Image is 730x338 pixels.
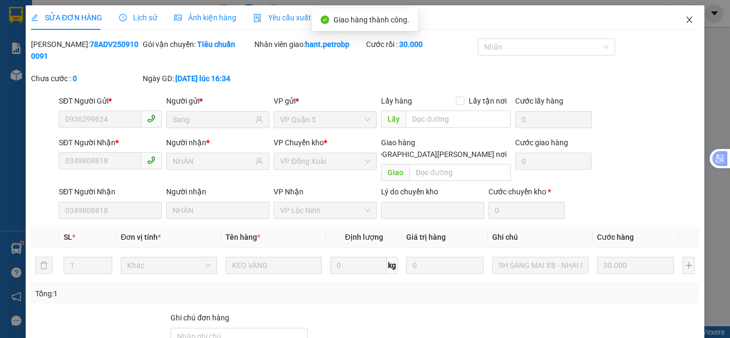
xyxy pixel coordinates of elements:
[143,73,252,84] div: Ngày GD:
[381,97,412,105] span: Lấy hàng
[127,257,211,273] span: Khác
[488,227,593,248] th: Ghi chú
[83,35,156,48] div: CHỊ HƯỜNG
[83,9,156,35] div: VP Chơn Thành
[406,233,446,241] span: Giá trị hàng
[174,13,236,22] span: Ảnh kiện hàng
[147,156,156,164] span: phone
[8,69,77,82] div: 30.000
[59,95,162,107] div: SĐT Người Gửi
[31,14,38,21] span: edit
[253,14,262,22] img: icon
[226,233,260,241] span: Tên hàng
[280,153,370,169] span: VP Đồng Xoài
[175,74,230,83] b: [DATE] lúc 16:34
[406,111,511,128] input: Dọc đường
[121,233,161,241] span: Đơn vị tính
[31,73,141,84] div: Chưa cước :
[173,114,253,125] input: Tên người gửi
[174,14,182,21] span: picture
[515,153,592,170] input: Cước giao hàng
[488,186,565,198] div: Cước chuyển kho
[8,70,25,81] span: CR :
[321,15,329,24] span: check-circle
[597,257,674,274] input: 0
[119,13,157,22] span: Lịch sử
[280,112,370,128] span: VP Quận 5
[685,15,694,24] span: close
[366,38,476,50] div: Cước rồi :
[59,137,162,148] div: SĐT Người Nhận
[147,114,156,123] span: phone
[9,35,76,48] div: TRÂM
[345,233,383,241] span: Định lượng
[253,13,366,22] span: Yêu cầu xuất hóa đơn điện tử
[143,38,252,50] div: Gói vận chuyển:
[173,155,253,167] input: Tên người nhận
[166,186,269,198] div: Người nhận
[515,97,563,105] label: Cước lấy hàng
[274,186,377,198] div: VP Nhận
[35,288,283,300] div: Tổng: 1
[73,74,77,83] b: 0
[9,9,76,35] div: VP Lộc Ninh
[9,10,26,21] span: Gửi:
[464,95,511,107] span: Lấy tận nơi
[170,313,229,322] label: Ghi chú đơn hàng
[197,40,235,49] b: Tiêu chuẩn
[255,116,263,123] span: user
[674,5,704,35] button: Close
[492,257,588,274] input: Ghi Chú
[515,138,568,147] label: Cước giao hàng
[381,164,409,181] span: Giao
[381,186,484,198] div: Lý do chuyển kho
[274,95,377,107] div: VP gửi
[381,138,415,147] span: Giao hàng
[597,233,634,241] span: Cước hàng
[255,158,263,165] span: user
[59,186,162,198] div: SĐT Người Nhận
[254,38,364,50] div: Nhân viên giao:
[409,164,511,181] input: Dọc đường
[406,257,483,274] input: 0
[381,111,406,128] span: Lấy
[166,95,269,107] div: Người gửi
[274,138,324,147] span: VP Chuyển kho
[399,40,423,49] b: 30.000
[119,14,127,21] span: clock-circle
[387,257,398,274] span: kg
[515,111,592,128] input: Cước lấy hàng
[333,15,409,24] span: Giao hàng thành công.
[361,148,511,160] span: [GEOGRAPHIC_DATA][PERSON_NAME] nơi
[280,202,370,218] span: VP Lộc Ninh
[31,13,102,22] span: SỬA ĐƠN HÀNG
[35,257,52,274] button: delete
[31,38,141,62] div: [PERSON_NAME]:
[682,257,695,274] button: plus
[226,257,322,274] input: VD: Bàn, Ghế
[83,10,109,21] span: Nhận:
[166,137,269,148] div: Người nhận
[305,40,350,49] b: hant.petrobp
[64,233,72,241] span: SL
